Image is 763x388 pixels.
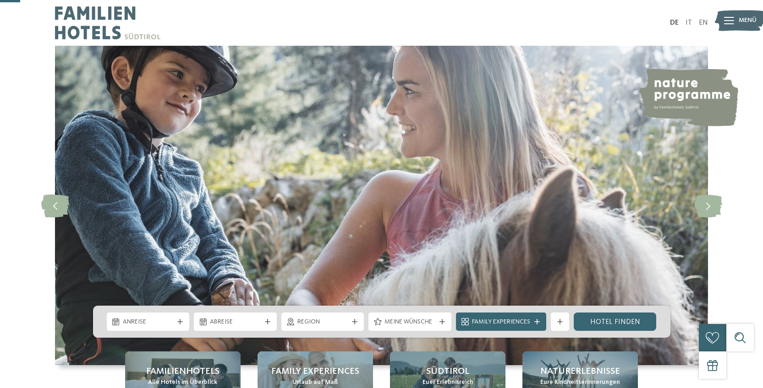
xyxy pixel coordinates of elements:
[686,19,692,27] a: IT
[540,378,620,387] span: Eure Kindheitserinnerungen
[297,318,348,327] span: Region
[670,19,679,27] a: DE
[292,378,338,387] span: Urlaub auf Maß
[384,318,435,327] span: Meine Wünsche
[148,378,217,387] span: Alle Hotels im Überblick
[574,313,657,331] a: Hotel finden
[146,365,220,378] span: Familienhotels
[699,19,708,27] a: EN
[210,318,261,327] span: Abreise
[637,69,738,126] img: nature programme by Familienhotels Südtirol
[423,378,473,387] span: Euer Erlebnisreich
[271,365,359,378] span: Family Experiences
[55,46,708,365] img: Familienhotels Südtirol: The happy family places
[739,16,757,25] span: Menü
[426,365,469,378] span: Südtirol
[123,318,174,327] span: Anreise
[472,318,530,327] span: Family Experiences
[540,365,620,378] span: Naturerlebnisse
